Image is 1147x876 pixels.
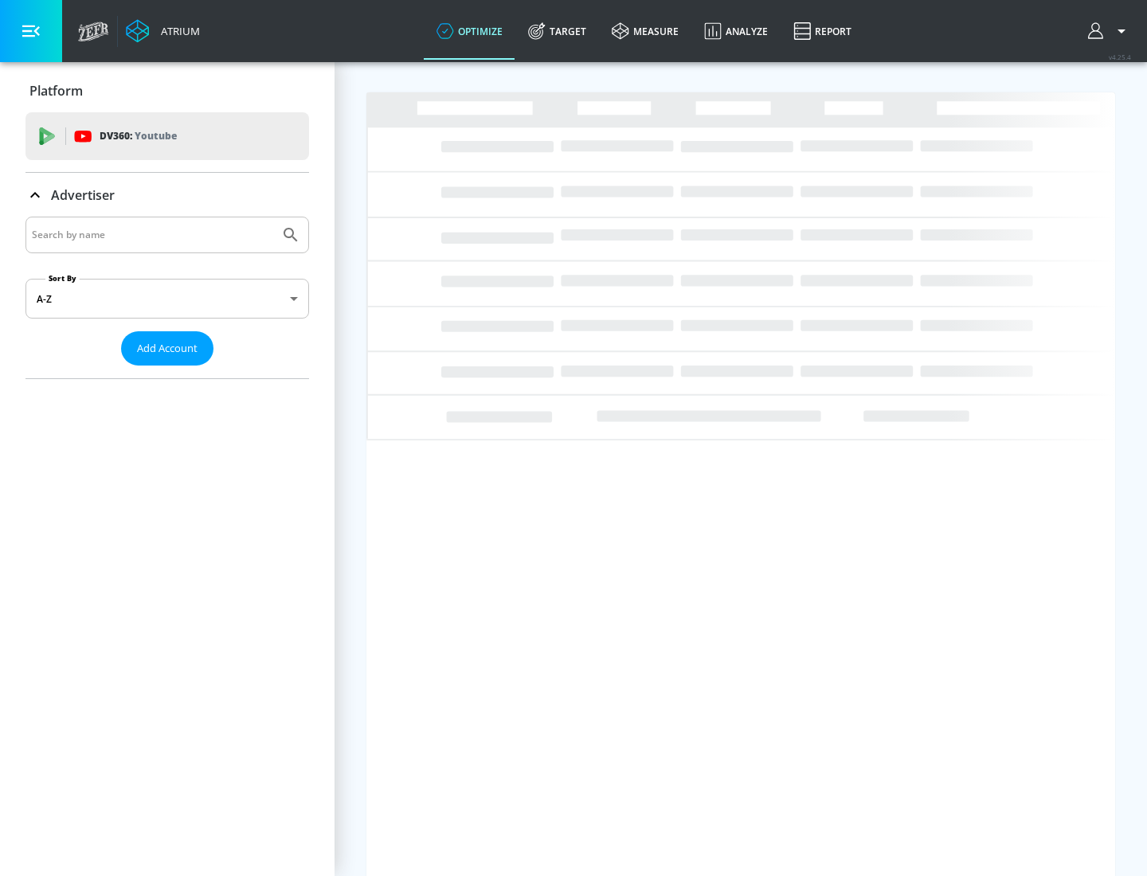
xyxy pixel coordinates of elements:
span: Add Account [137,339,198,358]
div: DV360: Youtube [25,112,309,160]
a: optimize [424,2,515,60]
a: Target [515,2,599,60]
input: Search by name [32,225,273,245]
p: DV360: [100,127,177,145]
button: Add Account [121,331,213,366]
label: Sort By [45,273,80,284]
div: Advertiser [25,173,309,217]
a: Report [781,2,864,60]
p: Advertiser [51,186,115,204]
div: A-Z [25,279,309,319]
div: Platform [25,68,309,113]
nav: list of Advertiser [25,366,309,378]
a: Analyze [691,2,781,60]
div: Atrium [155,24,200,38]
a: Atrium [126,19,200,43]
a: measure [599,2,691,60]
p: Platform [29,82,83,100]
div: Advertiser [25,217,309,378]
p: Youtube [135,127,177,144]
span: v 4.25.4 [1109,53,1131,61]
